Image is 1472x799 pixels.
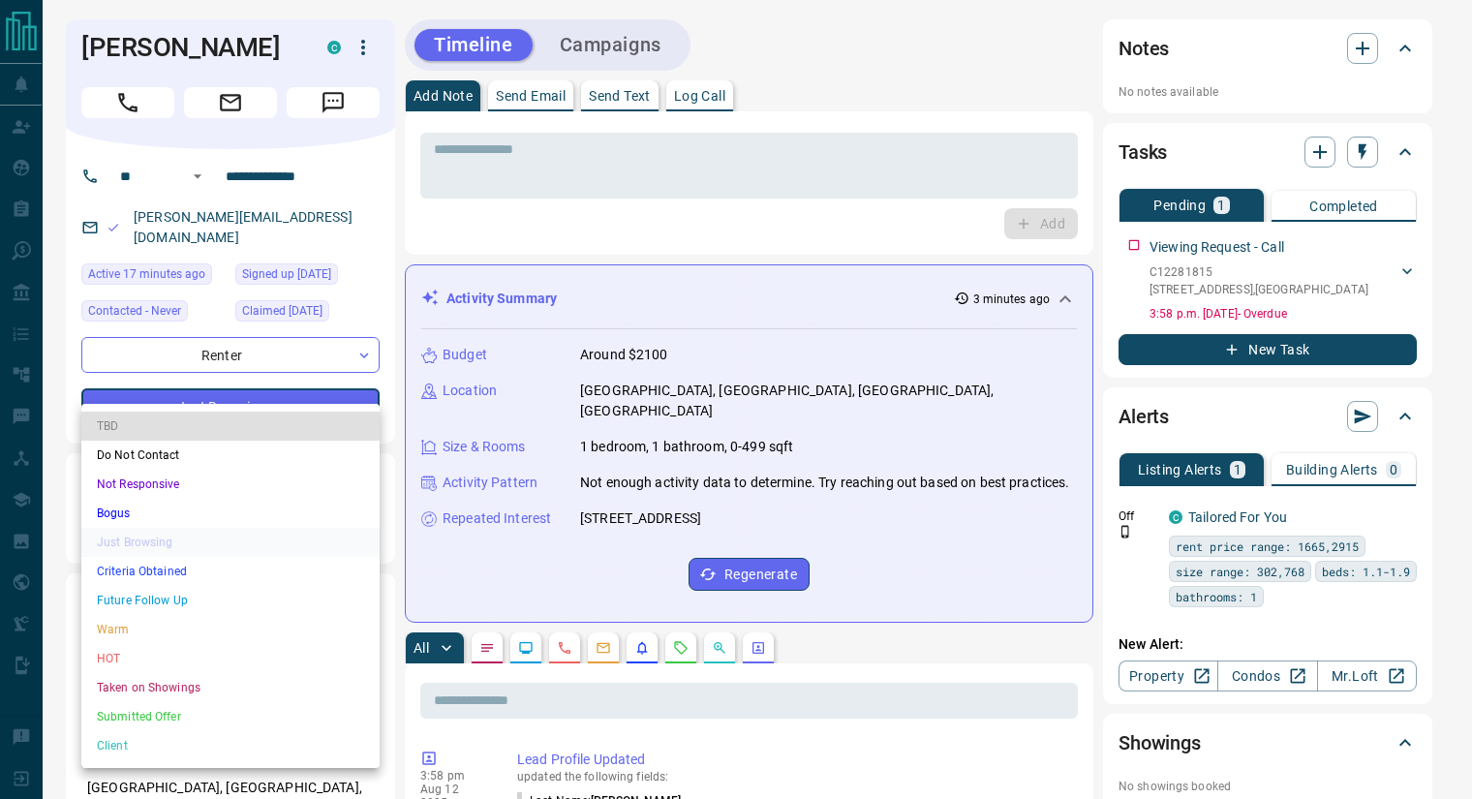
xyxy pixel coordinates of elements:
li: Client [81,731,380,760]
li: Bogus [81,499,380,528]
li: HOT [81,644,380,673]
li: TBD [81,412,380,441]
li: Future Follow Up [81,586,380,615]
li: Do Not Contact [81,441,380,470]
li: Warm [81,615,380,644]
li: Taken on Showings [81,673,380,702]
li: Criteria Obtained [81,557,380,586]
li: Submitted Offer [81,702,380,731]
li: Not Responsive [81,470,380,499]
